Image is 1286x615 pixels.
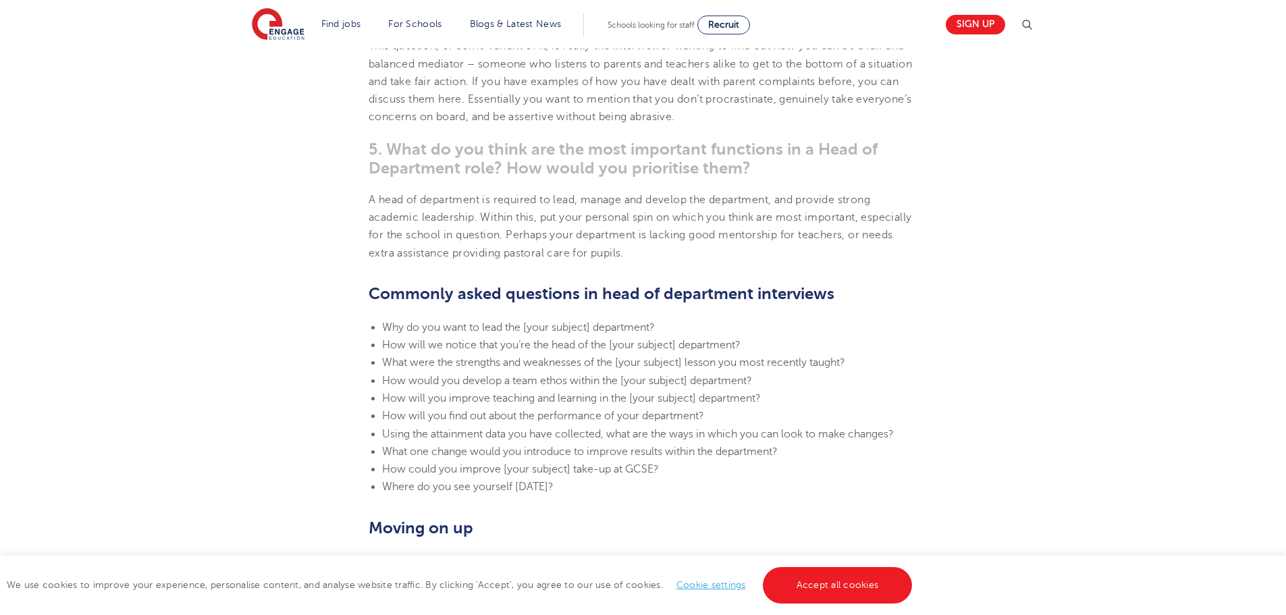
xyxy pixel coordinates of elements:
[608,20,695,30] span: Schools looking for staff
[382,339,741,351] span: How will we notice that you’re the head of the [your subject] department?
[321,19,361,29] a: Find jobs
[382,321,655,333] span: Why do you want to lead the [your subject] department?
[382,392,761,404] span: How will you improve teaching and learning in the [your subject] department?
[382,446,778,458] span: What one change would you introduce to improve results within the department?
[252,8,304,42] img: Engage Education
[369,40,912,123] span: This question, or some variant of it, is really the interviewer wanting to find out how you can b...
[708,20,739,30] span: Recruit
[7,580,915,590] span: We use cookies to improve your experience, personalise content, and analyse website traffic. By c...
[470,19,562,29] a: Blogs & Latest News
[946,15,1005,34] a: Sign up
[382,428,894,440] span: Using the attainment data you have collected, what are the ways in which you can look to make cha...
[676,580,746,590] a: Cookie settings
[382,463,659,475] span: How could you improve [your subject] take-up at GCSE?
[369,140,878,178] span: 5. What do you think are the most important functions in a Head of Department role? How would you...
[382,410,704,422] span: How will you find out about the performance of your department?
[382,481,554,493] span: Where do you see yourself [DATE]?
[369,518,473,537] b: Moving on up
[369,282,917,305] h2: Commonly asked questions in head of department interviews
[369,194,911,259] span: A head of department is required to lead, manage and develop the department, and provide strong a...
[382,356,845,369] span: What were the strengths and weaknesses of the [your subject] lesson you most recently taught?
[382,375,752,387] span: How would you develop a team ethos within the [your subject] department?
[763,567,913,604] a: Accept all cookies
[388,19,441,29] a: For Schools
[697,16,750,34] a: Recruit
